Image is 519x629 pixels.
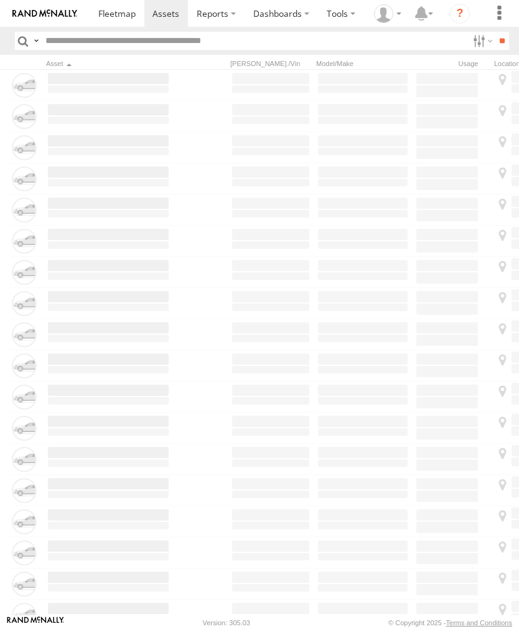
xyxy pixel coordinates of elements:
div: © Copyright 2025 - [388,619,512,627]
div: Click to Sort [46,59,171,68]
div: Version: 305.03 [203,619,250,627]
div: [PERSON_NAME]./Vin [230,59,311,68]
img: rand-logo.svg [12,9,77,18]
label: Search Filter Options [468,32,495,50]
div: Usage [414,59,489,68]
div: Model/Make [316,59,409,68]
div: David Littlefield [370,4,406,23]
i: ? [450,4,470,24]
a: Visit our Website [7,617,64,629]
label: Search Query [31,32,41,50]
a: Terms and Conditions [446,619,512,627]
